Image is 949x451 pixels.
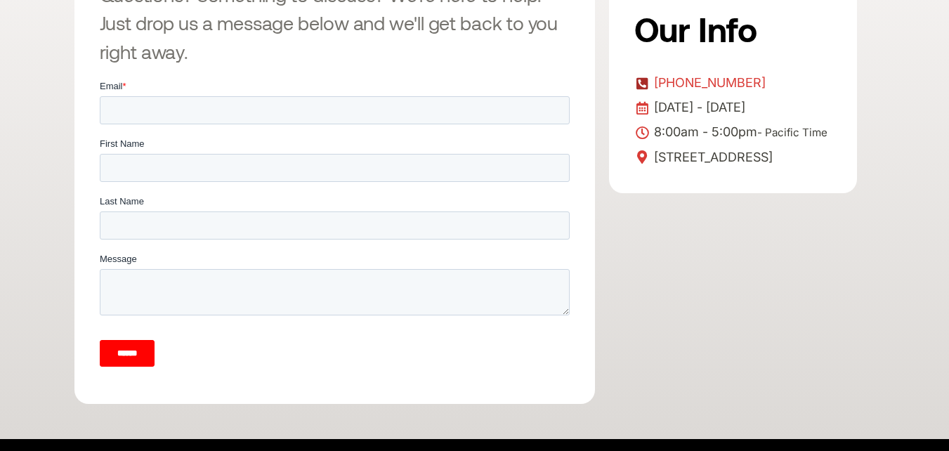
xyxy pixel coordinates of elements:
span: [DATE] - [DATE] [650,97,745,118]
span: 8:00am - 5:00pm [650,122,827,143]
span: - Pacific Time [757,126,827,139]
span: [PHONE_NUMBER] [650,72,766,93]
span: [STREET_ADDRESS] [650,147,773,168]
a: [PHONE_NUMBER] [634,72,832,93]
iframe: Form 0 [100,79,570,379]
